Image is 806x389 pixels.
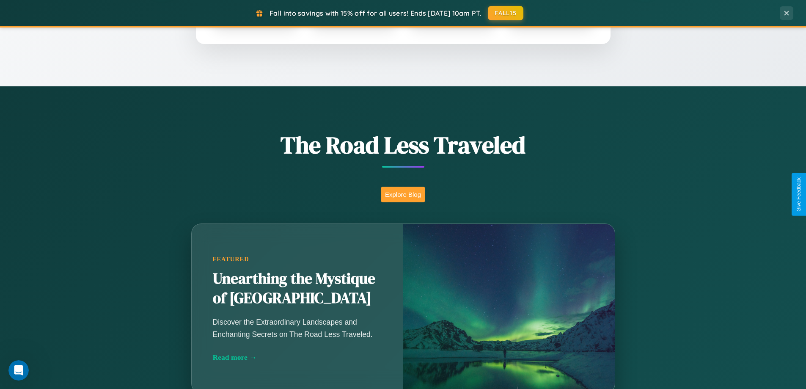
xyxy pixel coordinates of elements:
button: Explore Blog [381,187,425,202]
h1: The Road Less Traveled [149,129,657,161]
button: FALL15 [488,6,523,20]
span: Fall into savings with 15% off for all users! Ends [DATE] 10am PT. [270,9,481,17]
div: Read more → [213,353,382,362]
div: Featured [213,256,382,263]
h2: Unearthing the Mystique of [GEOGRAPHIC_DATA] [213,269,382,308]
div: Give Feedback [796,177,802,212]
p: Discover the Extraordinary Landscapes and Enchanting Secrets on The Road Less Traveled. [213,316,382,340]
iframe: Intercom live chat [8,360,29,381]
